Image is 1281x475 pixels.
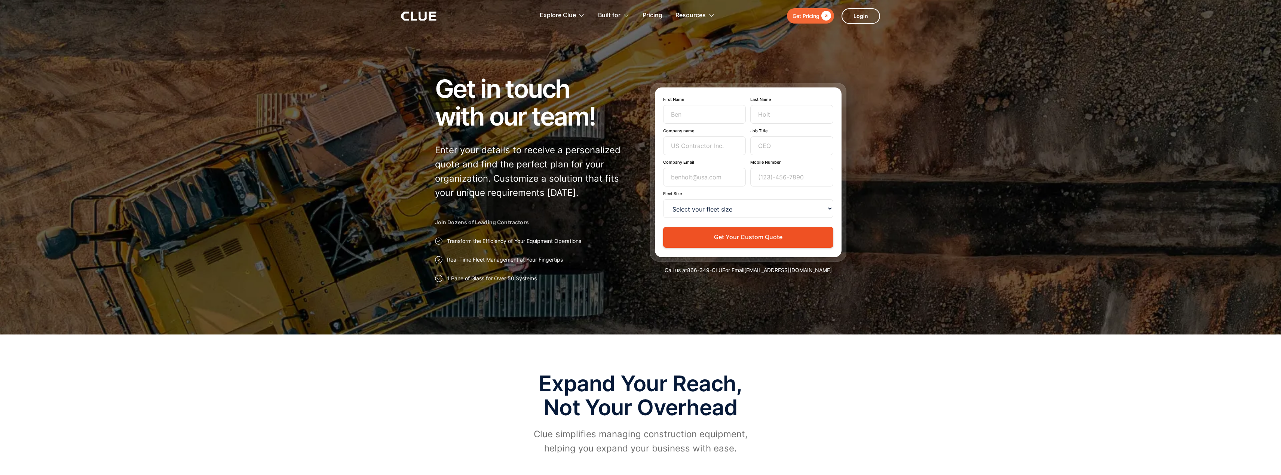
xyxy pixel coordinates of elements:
p: Enter your details to receive a personalized quote and find the perfect plan for your organizatio... [435,143,631,200]
label: Job Title [750,128,833,133]
input: CEO [750,136,833,155]
div: Get Pricing [793,11,819,21]
button: Get Your Custom Quote [663,227,833,247]
div: Built for [598,4,629,27]
div: Call us at or Email [650,266,846,274]
label: Fleet Size [663,191,833,196]
div: Resources [675,4,706,27]
input: US Contractor Inc. [663,136,746,155]
input: Ben [663,105,746,124]
label: Last Name [750,97,833,102]
div: Built for [598,4,620,27]
input: (123)-456-7890 [750,168,833,186]
img: Approval checkmark icon [435,237,442,245]
p: Transform the Efficiency of Your Equipment Operations [447,237,581,245]
a: Pricing [643,4,662,27]
div: Explore Clue [540,4,585,27]
input: Holt [750,105,833,124]
a: Login [842,8,880,24]
p: Real-Time Fleet Management at Your Fingertips [447,256,563,263]
h2: Join Dozens of Leading Contractors [435,219,631,226]
a: Get Pricing [787,8,834,24]
input: benholt@usa.com [663,168,746,186]
a: [EMAIL_ADDRESS][DOMAIN_NAME] [744,267,832,273]
label: Mobile Number [750,160,833,165]
div: Resources [675,4,715,27]
h1: Get in touch with our team! [435,75,631,130]
p: Clue simplifies managing construction equipment, helping you expand your business with ease. [528,427,753,456]
label: Company name [663,128,746,133]
div:  [819,11,831,21]
a: 866-349-CLUE [687,267,725,273]
img: Approval checkmark icon [435,256,442,263]
label: Company Email [663,160,746,165]
p: 1 Pane of Glass for Over 50 Systems [447,275,537,282]
label: First Name [663,97,746,102]
div: Explore Clue [540,4,576,27]
h2: Expand Your Reach, Not Your Overhead [528,372,753,420]
img: Approval checkmark icon [435,275,442,282]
